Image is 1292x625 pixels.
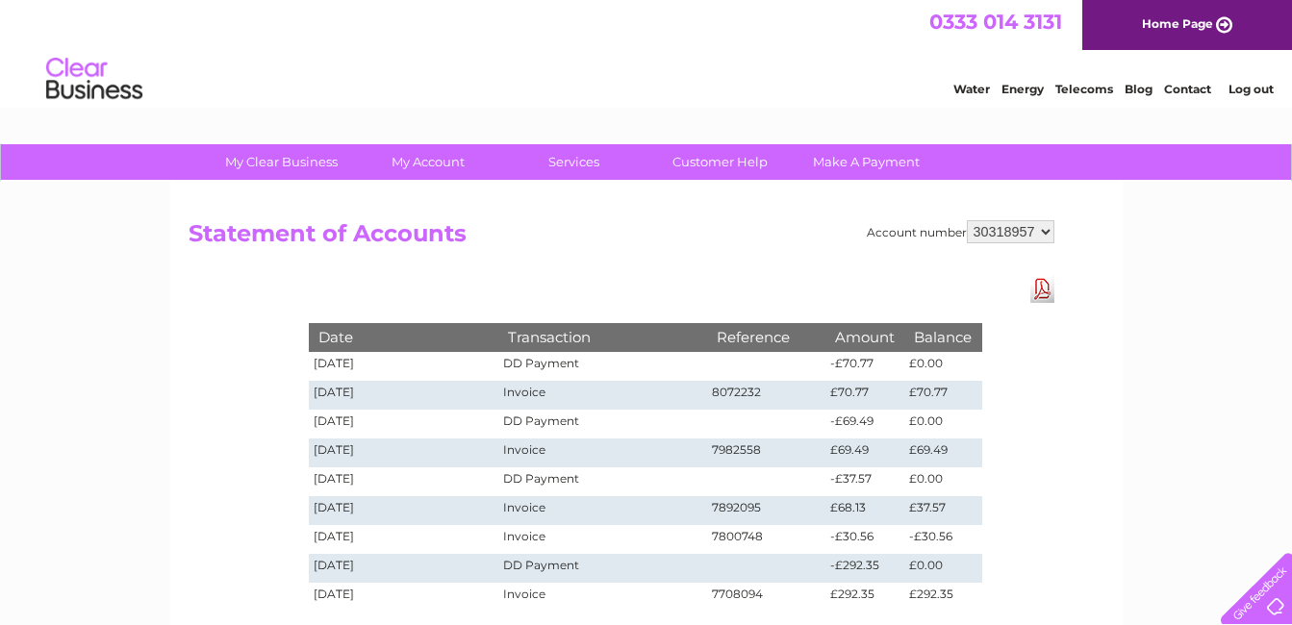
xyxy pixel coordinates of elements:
[1030,275,1054,303] a: Download Pdf
[904,352,981,381] td: £0.00
[825,323,904,351] th: Amount
[825,583,904,612] td: £292.35
[189,220,1054,257] h2: Statement of Accounts
[904,467,981,496] td: £0.00
[825,525,904,554] td: -£30.56
[309,323,499,351] th: Date
[498,438,706,467] td: Invoice
[309,467,499,496] td: [DATE]
[904,525,981,554] td: -£30.56
[309,438,499,467] td: [DATE]
[498,467,706,496] td: DD Payment
[494,144,653,180] a: Services
[498,525,706,554] td: Invoice
[707,323,826,351] th: Reference
[202,144,361,180] a: My Clear Business
[45,50,143,109] img: logo.png
[309,410,499,438] td: [DATE]
[309,554,499,583] td: [DATE]
[707,438,826,467] td: 7982558
[348,144,507,180] a: My Account
[309,525,499,554] td: [DATE]
[904,554,981,583] td: £0.00
[498,583,706,612] td: Invoice
[825,496,904,525] td: £68.13
[309,352,499,381] td: [DATE]
[904,438,981,467] td: £69.49
[825,352,904,381] td: -£70.77
[498,554,706,583] td: DD Payment
[825,438,904,467] td: £69.49
[825,554,904,583] td: -£292.35
[498,496,706,525] td: Invoice
[904,583,981,612] td: £292.35
[707,525,826,554] td: 7800748
[707,496,826,525] td: 7892095
[498,323,706,351] th: Transaction
[825,381,904,410] td: £70.77
[904,323,981,351] th: Balance
[707,583,826,612] td: 7708094
[309,583,499,612] td: [DATE]
[904,410,981,438] td: £0.00
[498,381,706,410] td: Invoice
[904,381,981,410] td: £70.77
[867,220,1054,243] div: Account number
[309,496,499,525] td: [DATE]
[825,467,904,496] td: -£37.57
[904,496,981,525] td: £37.57
[498,352,706,381] td: DD Payment
[1229,82,1274,96] a: Log out
[309,381,499,410] td: [DATE]
[1125,82,1153,96] a: Blog
[498,410,706,438] td: DD Payment
[787,144,946,180] a: Make A Payment
[825,410,904,438] td: -£69.49
[641,144,799,180] a: Customer Help
[1001,82,1044,96] a: Energy
[1055,82,1113,96] a: Telecoms
[192,11,1102,93] div: Clear Business is a trading name of Verastar Limited (registered in [GEOGRAPHIC_DATA] No. 3667643...
[953,82,990,96] a: Water
[707,381,826,410] td: 8072232
[1164,82,1211,96] a: Contact
[929,10,1062,34] a: 0333 014 3131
